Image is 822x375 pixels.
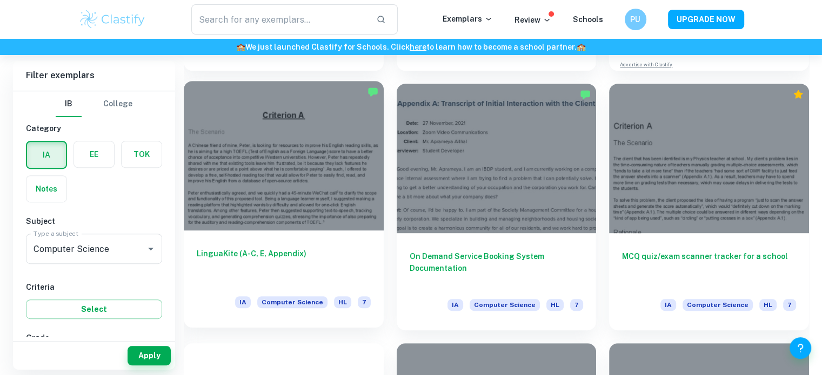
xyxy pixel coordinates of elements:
[122,141,162,167] button: TOK
[103,91,132,117] button: College
[197,248,371,283] h6: LinguaKite (A-C, E, Appendix)
[26,299,162,319] button: Select
[13,60,175,91] h6: Filter exemplars
[447,299,463,311] span: IA
[660,299,676,311] span: IA
[26,122,162,134] h6: Category
[34,229,78,238] label: Type a subject
[128,346,171,365] button: Apply
[410,250,584,286] h6: On Demand Service Booking System Documentation
[609,84,809,330] a: MCQ quiz/exam scanner tracker for a schoolIAComputer ScienceHL7
[443,13,493,25] p: Exemplars
[27,142,66,168] button: IA
[56,91,132,117] div: Filter type choice
[577,43,586,51] span: 🏫
[570,299,583,311] span: 7
[580,89,591,100] img: Marked
[26,281,162,293] h6: Criteria
[759,299,777,311] span: HL
[26,332,162,344] h6: Grade
[629,13,641,25] h6: PU
[334,296,351,308] span: HL
[78,9,147,30] img: Clastify logo
[546,299,564,311] span: HL
[620,61,672,69] a: Advertise with Clastify
[783,299,796,311] span: 7
[397,84,597,330] a: On Demand Service Booking System DocumentationIAComputer ScienceHL7
[184,84,384,330] a: LinguaKite (A-C, E, Appendix)IAComputer ScienceHL7
[668,10,744,29] button: UPGRADE NOW
[625,9,646,30] button: PU
[2,41,820,53] h6: We just launched Clastify for Schools. Click to learn how to become a school partner.
[26,176,66,202] button: Notes
[410,43,426,51] a: here
[74,141,114,167] button: EE
[26,215,162,227] h6: Subject
[56,91,82,117] button: IB
[793,89,804,100] div: Premium
[191,4,368,35] input: Search for any exemplars...
[367,86,378,97] img: Marked
[514,14,551,26] p: Review
[790,337,811,359] button: Help and Feedback
[622,250,796,286] h6: MCQ quiz/exam scanner tracker for a school
[143,241,158,256] button: Open
[236,43,245,51] span: 🏫
[470,299,540,311] span: Computer Science
[573,15,603,24] a: Schools
[257,296,328,308] span: Computer Science
[683,299,753,311] span: Computer Science
[235,296,251,308] span: IA
[358,296,371,308] span: 7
